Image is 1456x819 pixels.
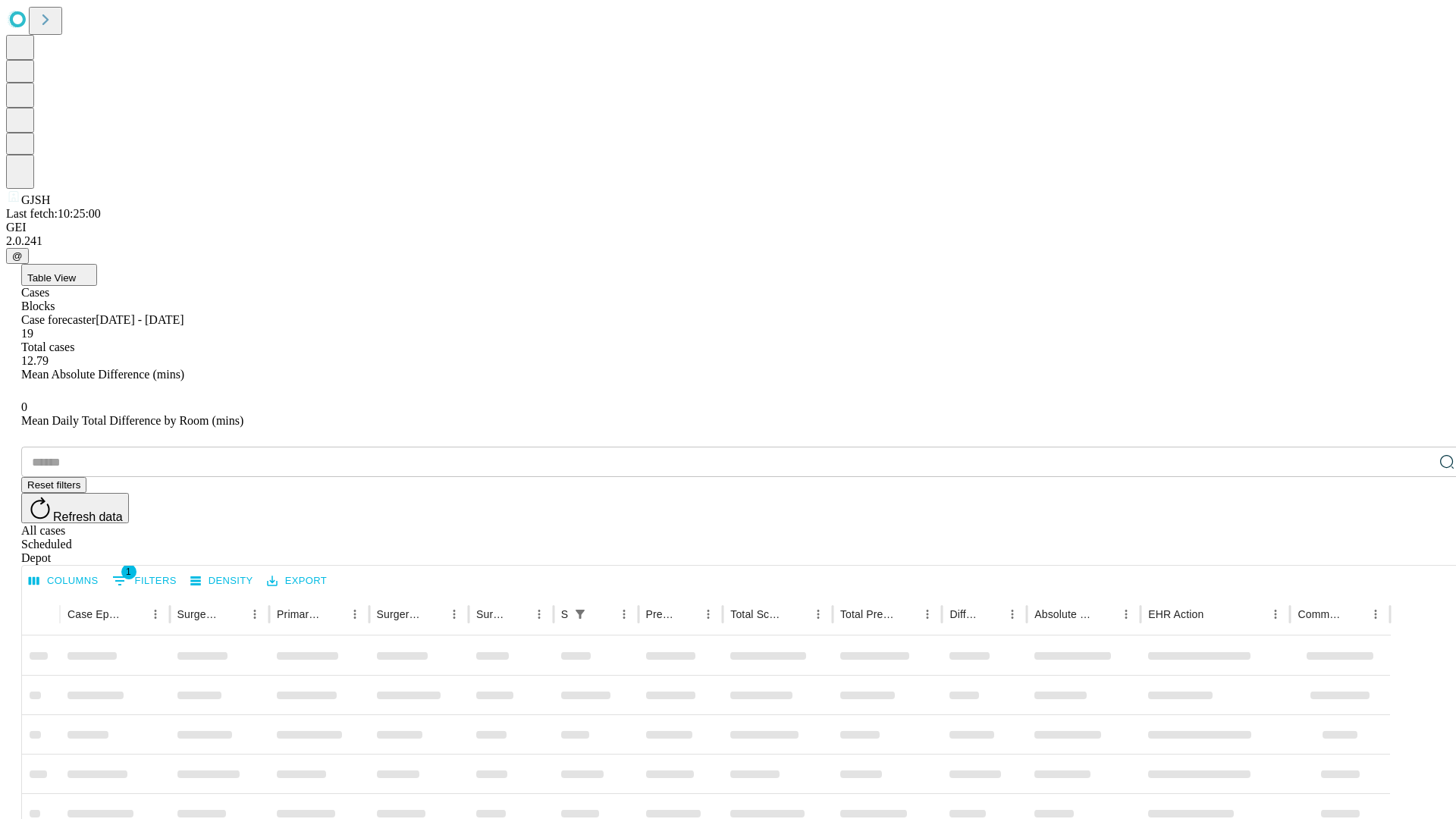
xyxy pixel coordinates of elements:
span: Case forecaster [21,313,96,326]
button: Show filters [570,604,591,625]
span: 19 [21,327,33,340]
span: Mean Absolute Difference (mins) [21,368,184,381]
button: Sort [124,604,145,625]
span: [DATE] - [DATE] [96,313,184,326]
button: Menu [529,604,550,625]
button: Menu [613,604,635,625]
div: Total Scheduled Duration [730,608,785,620]
button: Refresh data [21,493,129,523]
div: Predicted In Room Duration [646,608,676,620]
button: Sort [981,604,1002,625]
button: Sort [223,604,244,625]
button: Menu [1365,604,1386,625]
button: Sort [422,604,444,625]
span: Reset filters [27,479,80,491]
div: Absolute Difference [1034,608,1093,620]
button: Select columns [25,570,102,593]
div: Surgeon Name [177,608,221,620]
div: EHR Action [1148,608,1203,620]
span: 1 [121,564,136,579]
button: Menu [1002,604,1023,625]
button: Menu [145,604,166,625]
button: Menu [808,604,829,625]
button: Menu [1116,604,1137,625]
button: @ [6,248,29,264]
button: Menu [244,604,265,625]
span: Refresh data [53,510,123,523]
span: Table View [27,272,76,284]
button: Menu [444,604,465,625]
span: Last fetch: 10:25:00 [6,207,101,220]
button: Sort [786,604,808,625]
button: Sort [1094,604,1116,625]
button: Export [263,570,331,593]
div: Surgery Date [476,608,506,620]
div: 1 active filter [570,604,591,625]
div: Primary Service [277,608,321,620]
button: Reset filters [21,477,86,493]
button: Sort [896,604,917,625]
button: Menu [1265,604,1286,625]
div: Total Predicted Duration [840,608,895,620]
button: Menu [698,604,719,625]
span: GJSH [21,193,50,206]
div: GEI [6,221,1450,234]
button: Menu [917,604,938,625]
button: Table View [21,264,97,286]
button: Sort [507,604,529,625]
button: Sort [676,604,698,625]
div: Scheduled In Room Duration [561,608,568,620]
span: 12.79 [21,354,49,367]
div: Comments [1298,608,1341,620]
span: 0 [21,400,27,413]
button: Menu [344,604,366,625]
button: Sort [592,604,613,625]
button: Sort [323,604,344,625]
span: Total cases [21,340,74,353]
button: Sort [1344,604,1365,625]
button: Density [187,570,257,593]
div: Difference [949,608,979,620]
span: Mean Daily Total Difference by Room (mins) [21,414,243,427]
button: Show filters [108,569,180,593]
button: Sort [1205,604,1226,625]
div: Surgery Name [377,608,421,620]
span: @ [12,250,23,262]
div: Case Epic Id [67,608,122,620]
div: 2.0.241 [6,234,1450,248]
